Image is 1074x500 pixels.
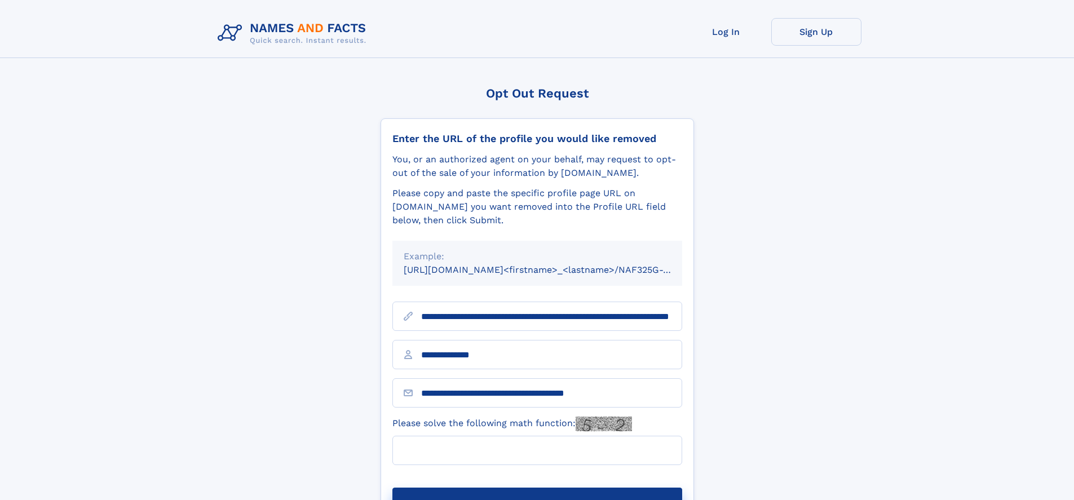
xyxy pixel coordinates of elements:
[404,264,704,275] small: [URL][DOMAIN_NAME]<firstname>_<lastname>/NAF325G-xxxxxxxx
[381,86,694,100] div: Opt Out Request
[771,18,861,46] a: Sign Up
[392,132,682,145] div: Enter the URL of the profile you would like removed
[392,187,682,227] div: Please copy and paste the specific profile page URL on [DOMAIN_NAME] you want removed into the Pr...
[404,250,671,263] div: Example:
[392,417,632,431] label: Please solve the following math function:
[681,18,771,46] a: Log In
[213,18,375,48] img: Logo Names and Facts
[392,153,682,180] div: You, or an authorized agent on your behalf, may request to opt-out of the sale of your informatio...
